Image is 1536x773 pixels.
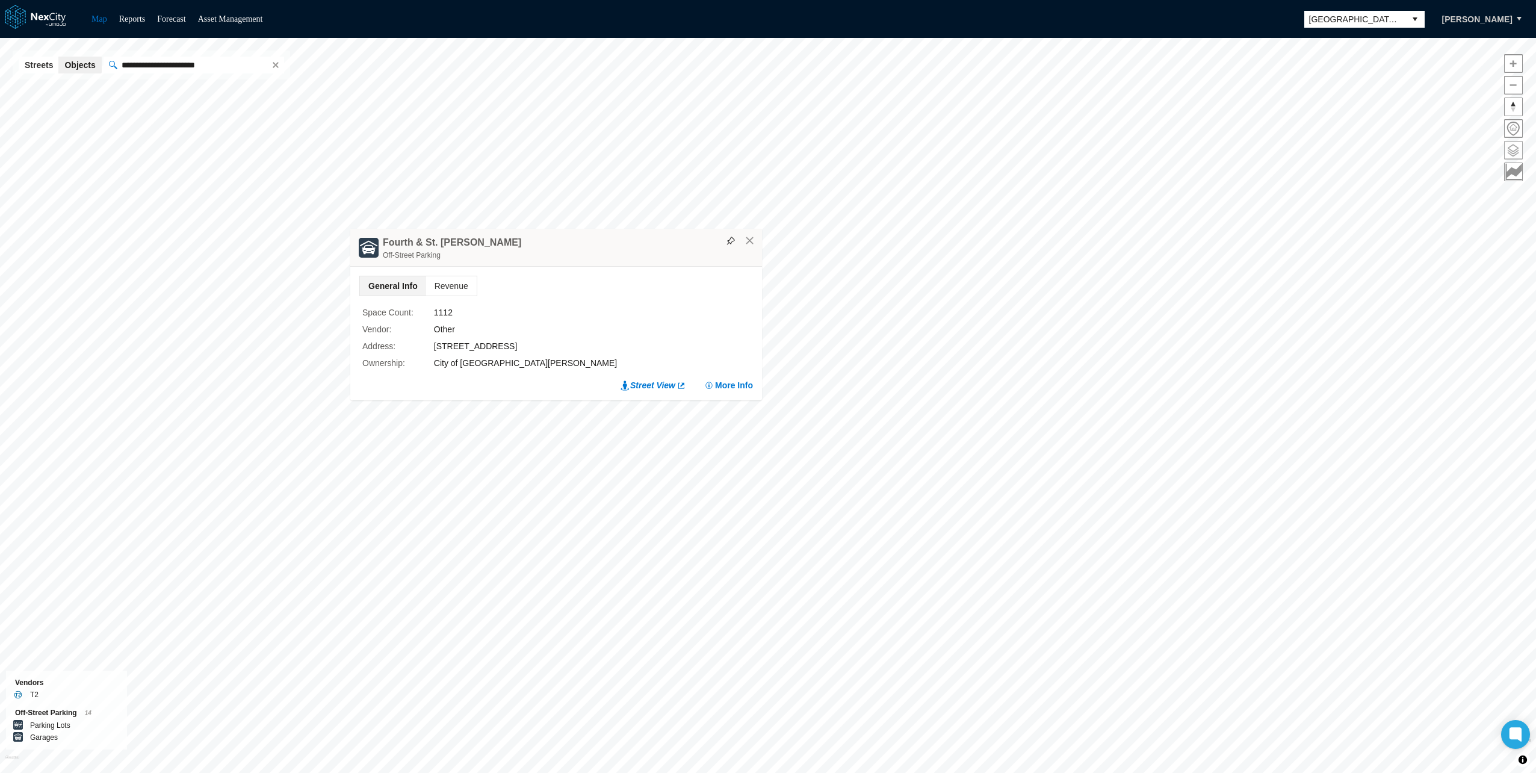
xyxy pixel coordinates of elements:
span: Zoom out [1505,76,1522,94]
button: Objects [58,57,101,73]
span: 14 [85,710,91,716]
div: Vendors [15,677,118,689]
button: More Info [704,379,753,391]
span: clear [267,57,284,73]
span: Zoom in [1505,55,1522,72]
label: Parking Lots [30,719,70,731]
h4: Fourth & St. [PERSON_NAME] [383,236,521,249]
button: Close popup [745,235,755,246]
label: Garages [30,731,58,744]
button: Toggle attribution [1516,753,1530,767]
div: Other [434,323,720,336]
a: Street View [621,379,686,391]
label: Space Count : [362,306,434,319]
a: Forecast [157,14,185,23]
button: Key metrics [1504,163,1523,181]
span: Toggle attribution [1519,753,1526,766]
label: T2 [30,689,39,701]
button: Home [1504,119,1523,138]
div: Off-Street Parking [383,249,756,261]
a: Map [91,14,107,23]
div: Off-Street Parking [15,707,118,719]
button: Streets [19,57,59,73]
div: [STREET_ADDRESS] [434,340,720,353]
span: Street View [630,379,675,391]
button: Layers management [1504,141,1523,160]
button: [PERSON_NAME] [1429,9,1525,29]
button: Zoom out [1504,76,1523,95]
button: Reset bearing to north [1504,98,1523,116]
a: Mapbox homepage [5,756,19,769]
a: Asset Management [198,14,263,23]
img: svg%3e [726,237,735,245]
label: Address : [362,340,434,353]
div: 1112 [434,306,720,319]
button: Zoom in [1504,54,1523,73]
span: More Info [715,379,753,391]
label: Vendor : [362,323,434,336]
span: [GEOGRAPHIC_DATA][PERSON_NAME] [1309,13,1401,25]
span: General Info [360,276,426,296]
span: Objects [64,59,95,71]
span: Revenue [426,276,477,296]
a: Reports [119,14,146,23]
span: [PERSON_NAME] [1442,13,1513,25]
div: City of [GEOGRAPHIC_DATA][PERSON_NAME] [434,356,720,370]
span: Streets [25,59,53,71]
button: select [1405,11,1425,28]
span: Reset bearing to north [1505,98,1522,116]
label: Ownership : [362,356,434,370]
